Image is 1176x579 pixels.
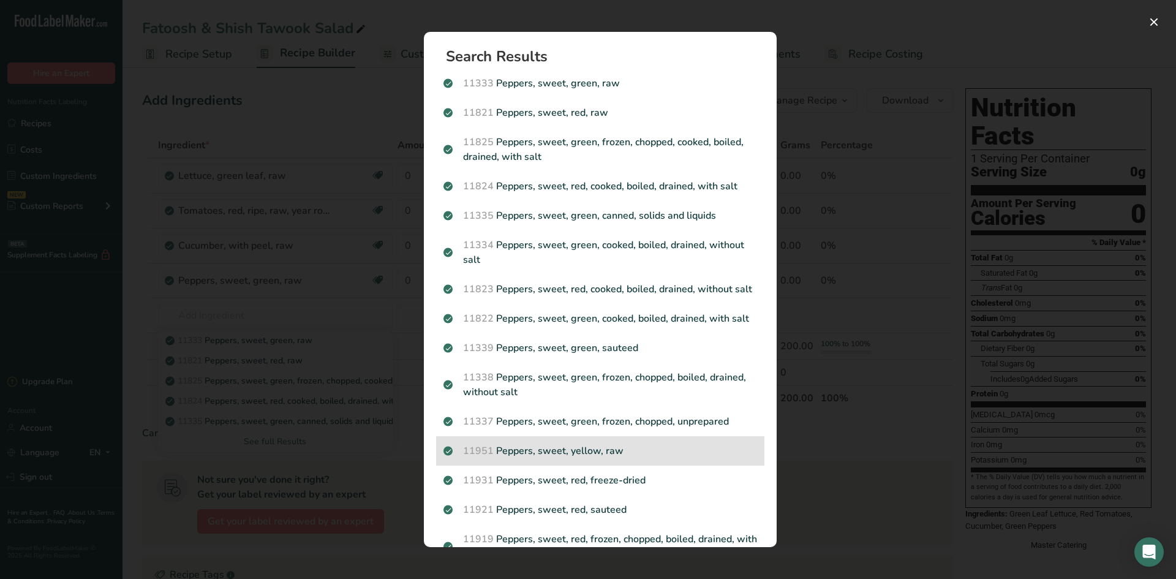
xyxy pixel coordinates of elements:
p: Peppers, sweet, green, sauteed [443,341,757,355]
span: 11919 [463,532,494,546]
span: 11337 [463,415,494,428]
p: Peppers, sweet, green, canned, solids and liquids [443,208,757,223]
p: Peppers, sweet, green, cooked, boiled, drained, with salt [443,311,757,326]
span: 11921 [463,503,494,517]
p: Peppers, sweet, red, sauteed [443,502,757,517]
p: Peppers, sweet, red, cooked, boiled, drained, without salt [443,282,757,297]
p: Peppers, sweet, red, cooked, boiled, drained, with salt [443,179,757,194]
p: Peppers, sweet, green, raw [443,76,757,91]
span: 11335 [463,209,494,222]
span: 11822 [463,312,494,325]
span: 11333 [463,77,494,90]
p: Peppers, sweet, red, raw [443,105,757,120]
p: Peppers, sweet, green, frozen, chopped, unprepared [443,414,757,429]
p: Peppers, sweet, green, cooked, boiled, drained, without salt [443,238,757,267]
p: Peppers, sweet, green, frozen, chopped, cooked, boiled, drained, with salt [443,135,757,164]
span: 11821 [463,106,494,119]
span: 11951 [463,444,494,458]
p: Peppers, sweet, red, freeze-dried [443,473,757,488]
h1: Search Results [446,49,764,64]
p: Peppers, sweet, red, frozen, chopped, boiled, drained, with salt [443,532,757,561]
span: 11825 [463,135,494,149]
span: 11339 [463,341,494,355]
span: 11931 [463,474,494,487]
span: 11338 [463,371,494,384]
p: Peppers, sweet, green, frozen, chopped, boiled, drained, without salt [443,370,757,399]
span: 11823 [463,282,494,296]
span: 11824 [463,180,494,193]
p: Peppers, sweet, yellow, raw [443,444,757,458]
span: 11334 [463,238,494,252]
div: Open Intercom Messenger [1134,537,1164,567]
